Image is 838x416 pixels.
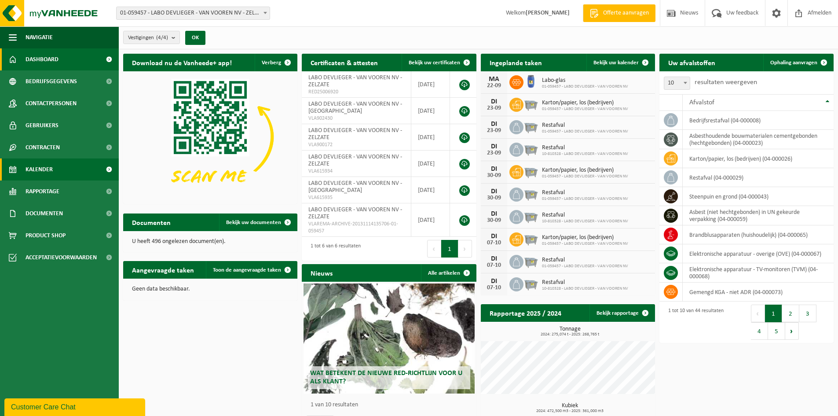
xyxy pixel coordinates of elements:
[411,203,450,237] td: [DATE]
[589,304,654,322] a: Bekijk rapportage
[751,322,768,340] button: 4
[601,9,651,18] span: Offerte aanvragen
[402,54,476,71] a: Bekijk uw certificaten
[542,286,628,291] span: 10-810328 - LABO DEVLIEGER - VAN VOOREN NV
[542,167,628,174] span: Karton/papier, los (bedrijven)
[308,115,404,122] span: VLA902430
[542,129,628,134] span: 01-059457 - LABO DEVLIEGER - VAN VOOREN NV
[751,305,765,322] button: Previous
[116,7,270,20] span: 01-059457 - LABO DEVLIEGER - VAN VOOREN NV - ZELZATE
[485,188,503,195] div: DI
[123,214,179,231] h2: Documenten
[683,283,834,302] td: gemengd KGA - niet ADR (04-000073)
[308,168,404,175] span: VLA615934
[523,276,538,291] img: WB-2500-GAL-GY-01
[302,54,387,71] h2: Certificaten & attesten
[308,206,402,220] span: LABO DEVLIEGER - VAN VOOREN NV - ZELZATE
[123,54,241,71] h2: Download nu de Vanheede+ app!
[523,164,538,179] img: WB-2500-GAL-GY-01
[542,264,628,269] span: 01-059457 - LABO DEVLIEGER - VAN VOOREN NV
[310,370,462,385] span: Wat betekent de nieuwe RED-richtlijn voor u als klant?
[302,264,341,281] h2: Nieuws
[26,48,59,70] span: Dashboard
[523,231,538,246] img: WB-2500-GAL-GY-01
[481,54,551,71] h2: Ingeplande taken
[411,98,450,124] td: [DATE]
[458,240,472,258] button: Next
[542,122,628,129] span: Restafval
[485,150,503,156] div: 23-09
[132,286,289,292] p: Geen data beschikbaar.
[308,141,404,148] span: VLA900172
[485,403,655,413] h3: Kubiek
[485,255,503,262] div: DI
[683,263,834,283] td: elektronische apparatuur - TV-monitoren (TVM) (04-000068)
[770,60,817,66] span: Ophaling aanvragen
[542,77,628,84] span: Labo-glas
[308,221,404,235] span: VLAREMA-ARCHIVE-20131114135706-01-059457
[308,194,404,201] span: VLA615935
[689,99,714,106] span: Afvalstof
[542,144,628,151] span: Restafval
[683,187,834,206] td: steenpuin en grond (04-000043)
[26,158,53,180] span: Kalender
[308,180,402,194] span: LABO DEVLIEGER - VAN VOOREN NV - [GEOGRAPHIC_DATA]
[255,54,296,71] button: Verberg
[542,212,628,219] span: Restafval
[768,322,785,340] button: 5
[542,84,628,89] span: 01-059457 - LABO DEVLIEGER - VAN VOOREN NV
[542,241,628,247] span: 01-059457 - LABO DEVLIEGER - VAN VOOREN NV
[308,101,402,114] span: LABO DEVLIEGER - VAN VOOREN NV - [GEOGRAPHIC_DATA]
[132,239,289,245] p: U heeft 496 ongelezen document(en).
[485,105,503,111] div: 23-09
[485,278,503,285] div: DI
[226,220,281,225] span: Bekijk uw documenten
[765,305,782,322] button: 1
[213,267,281,273] span: Toon de aangevraagde taken
[785,322,799,340] button: Next
[304,283,474,394] a: Wat betekent de nieuwe RED-richtlijn voor u als klant?
[526,10,570,16] strong: [PERSON_NAME]
[782,305,799,322] button: 2
[542,99,628,107] span: Karton/papier, los (bedrijven)
[523,209,538,224] img: WB-2500-GAL-GY-01
[683,111,834,130] td: bedrijfsrestafval (04-000008)
[311,402,472,408] p: 1 van 10 resultaten
[695,79,757,86] label: resultaten weergeven
[308,154,402,167] span: LABO DEVLIEGER - VAN VOOREN NV - ZELZATE
[683,206,834,225] td: asbest (niet hechtgebonden) in UN gekeurde verpakking (04-000059)
[523,186,538,201] img: WB-2500-GAL-GY-01
[26,180,59,202] span: Rapportage
[485,240,503,246] div: 07-10
[485,409,655,413] span: 2024: 472,500 m3 - 2025: 361,000 m3
[411,124,450,151] td: [DATE]
[485,173,503,179] div: 30-09
[485,326,655,337] h3: Tonnage
[485,262,503,269] div: 07-10
[583,4,655,22] a: Offerte aanvragen
[523,74,538,89] img: PB-OT-0200-HPE-00-02
[485,285,503,291] div: 07-10
[123,31,180,44] button: Vestigingen(4/4)
[306,239,361,258] div: 1 tot 6 van 6 resultaten
[485,121,503,128] div: DI
[485,217,503,224] div: 30-09
[409,60,460,66] span: Bekijk uw certificaten
[156,35,168,40] count: (4/4)
[485,76,503,83] div: MA
[523,96,538,111] img: WB-2500-GAL-GY-01
[485,195,503,201] div: 30-09
[664,304,724,341] div: 1 tot 10 van 44 resultaten
[123,261,203,278] h2: Aangevraagde taken
[485,166,503,173] div: DI
[799,305,816,322] button: 3
[308,127,402,141] span: LABO DEVLIEGER - VAN VOOREN NV - ZELZATE
[683,225,834,244] td: brandblusapparaten (huishoudelijk) (04-000065)
[542,189,628,196] span: Restafval
[542,196,628,202] span: 01-059457 - LABO DEVLIEGER - VAN VOOREN NV
[659,54,724,71] h2: Uw afvalstoffen
[523,254,538,269] img: WB-2500-GAL-GY-01
[542,107,628,112] span: 01-059457 - LABO DEVLIEGER - VAN VOOREN NV
[485,83,503,89] div: 22-09
[485,143,503,150] div: DI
